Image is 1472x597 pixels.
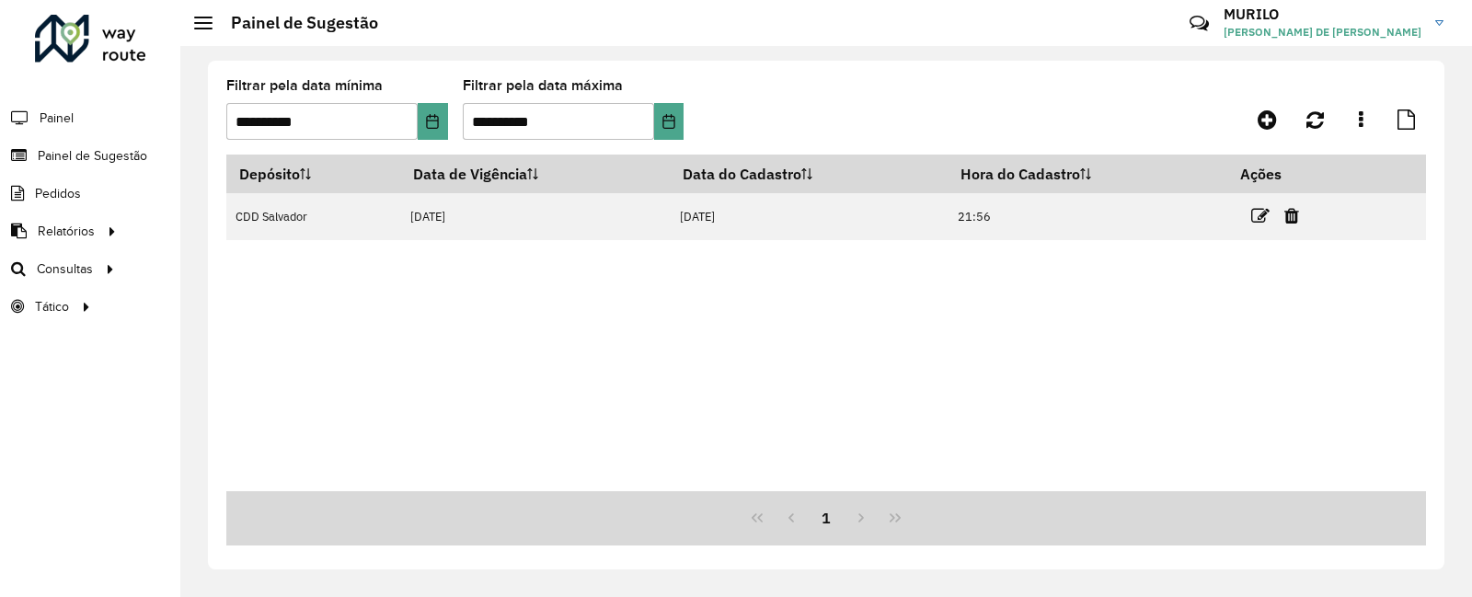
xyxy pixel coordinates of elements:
span: Painel [40,109,74,128]
span: Pedidos [35,184,81,203]
span: Relatórios [38,222,95,241]
button: 1 [809,500,844,535]
td: [DATE] [670,193,948,240]
h2: Painel de Sugestão [213,13,378,33]
label: Filtrar pela data máxima [463,75,623,97]
a: Contato Rápido [1179,4,1219,43]
th: Ações [1227,155,1338,193]
td: CDD Salvador [226,193,400,240]
th: Hora do Cadastro [948,155,1227,193]
label: Filtrar pela data mínima [226,75,383,97]
span: Painel de Sugestão [38,146,147,166]
span: [PERSON_NAME] DE [PERSON_NAME] [1224,24,1421,40]
h3: MURILO [1224,6,1421,23]
td: [DATE] [400,193,670,240]
a: Editar [1251,203,1270,228]
td: 21:56 [948,193,1227,240]
button: Choose Date [418,103,447,140]
th: Data do Cadastro [670,155,948,193]
th: Data de Vigência [400,155,670,193]
span: Consultas [37,259,93,279]
th: Depósito [226,155,400,193]
a: Excluir [1284,203,1299,228]
span: Tático [35,297,69,316]
button: Choose Date [654,103,684,140]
